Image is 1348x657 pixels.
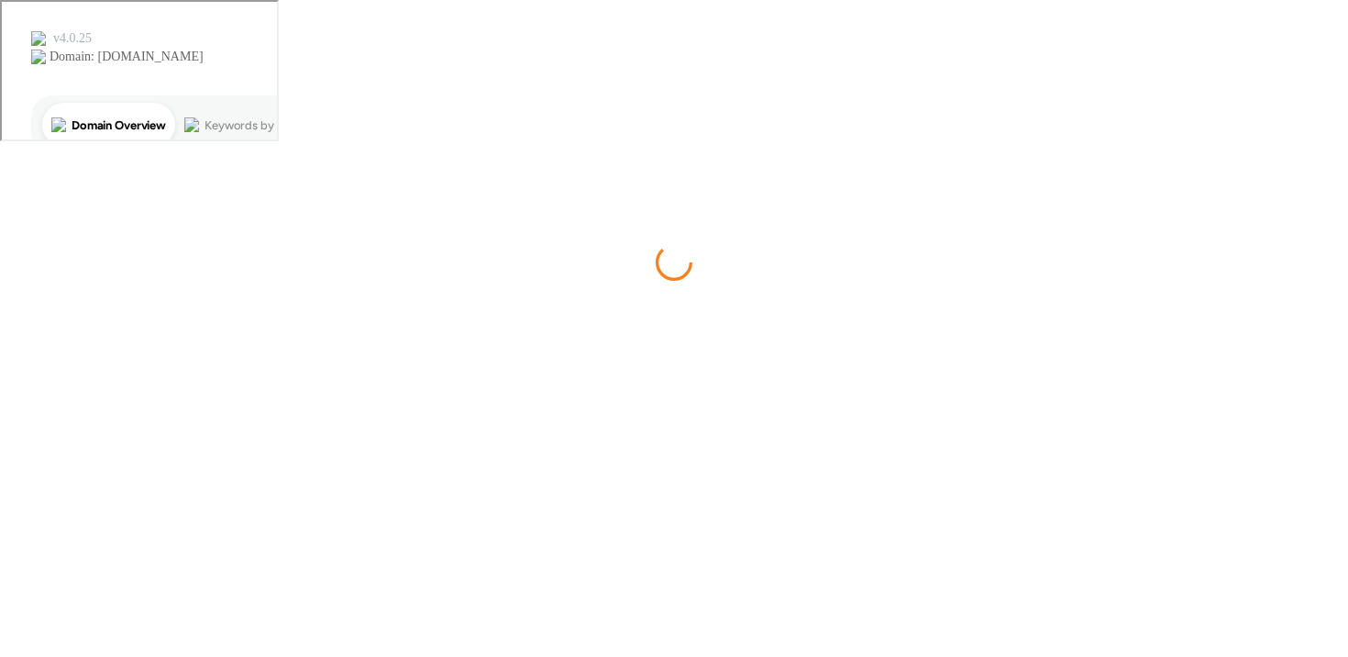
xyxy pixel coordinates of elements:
[203,117,309,129] div: Keywords by Traffic
[182,116,197,130] img: tab_keywords_by_traffic_grey.svg
[51,29,90,44] div: v 4.0.25
[50,116,64,130] img: tab_domain_overview_orange.svg
[29,48,44,62] img: website_grey.svg
[70,117,164,129] div: Domain Overview
[29,29,44,44] img: logo_orange.svg
[48,48,202,62] div: Domain: [DOMAIN_NAME]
